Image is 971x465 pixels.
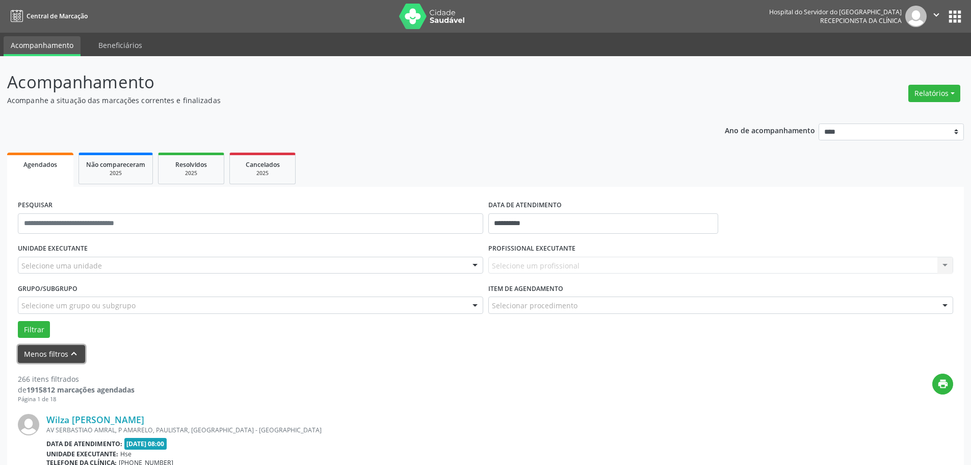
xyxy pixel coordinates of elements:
[769,8,902,16] div: Hospital do Servidor do [GEOGRAPHIC_DATA]
[7,69,677,95] p: Acompanhamento
[68,348,80,359] i: keyboard_arrow_up
[725,124,815,136] p: Ano de acompanhamento
[124,438,167,450] span: [DATE] 08:00
[908,85,960,102] button: Relatórios
[946,8,964,26] button: apps
[175,160,207,169] span: Resolvidos
[927,6,946,27] button: 
[21,300,136,311] span: Selecione um grupo ou subgrupo
[246,160,280,169] span: Cancelados
[27,385,135,395] strong: 1915812 marcações agendadas
[18,241,88,257] label: UNIDADE EXECUTANTE
[27,12,88,20] span: Central de Marcação
[18,395,135,404] div: Página 1 de 18
[7,95,677,106] p: Acompanhe a situação das marcações correntes e finalizadas
[937,378,949,389] i: print
[4,36,81,56] a: Acompanhamento
[46,450,118,458] b: Unidade executante:
[488,198,562,213] label: DATA DE ATENDIMENTO
[18,384,135,395] div: de
[91,36,149,54] a: Beneficiários
[7,8,88,25] a: Central de Marcação
[18,198,53,213] label: PESQUISAR
[905,6,927,27] img: img
[820,16,902,25] span: Recepcionista da clínica
[488,281,563,297] label: Item de agendamento
[23,160,57,169] span: Agendados
[166,169,217,177] div: 2025
[18,374,135,384] div: 266 itens filtrados
[46,439,122,448] b: Data de atendimento:
[18,345,85,363] button: Menos filtroskeyboard_arrow_up
[488,241,575,257] label: PROFISSIONAL EXECUTANTE
[86,169,145,177] div: 2025
[18,321,50,338] button: Filtrar
[237,169,288,177] div: 2025
[931,9,942,20] i: 
[18,414,39,435] img: img
[18,281,77,297] label: Grupo/Subgrupo
[46,414,144,425] a: Wilza [PERSON_NAME]
[932,374,953,395] button: print
[492,300,578,311] span: Selecionar procedimento
[86,160,145,169] span: Não compareceram
[120,450,132,458] span: Hse
[46,426,800,434] div: AV SERBASTIAO AMRAL, P AMARELO, PAULISTAR, [GEOGRAPHIC_DATA] - [GEOGRAPHIC_DATA]
[21,260,102,271] span: Selecione uma unidade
